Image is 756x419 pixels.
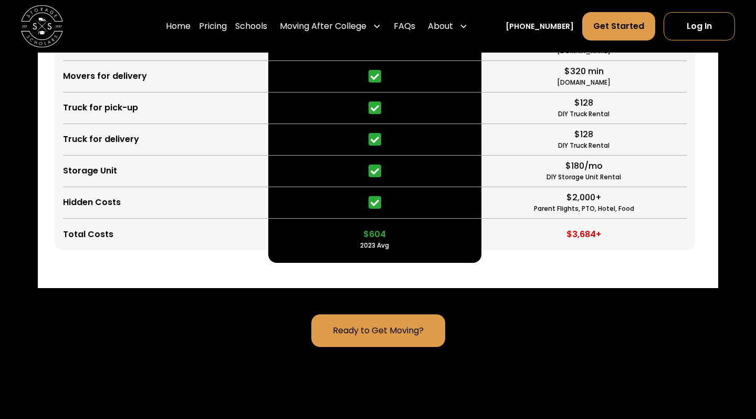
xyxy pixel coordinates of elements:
div: $320 min [564,65,604,78]
img: Storage Scholars main logo [21,5,63,47]
a: Get Started [582,12,655,40]
div: About [424,12,472,41]
a: [PHONE_NUMBER] [506,21,574,32]
div: $3,684+ [566,228,601,241]
a: FAQs [394,12,415,41]
a: home [21,5,63,47]
div: $180/mo [565,160,603,172]
div: 2023 Avg [360,241,389,250]
div: About [428,20,453,33]
div: Moving After College [276,12,385,41]
div: $128 [574,97,593,109]
div: Parent Flights, PTO, Hotel, Food [534,204,634,213]
div: [DOMAIN_NAME] [557,78,611,87]
div: Moving After College [280,20,366,33]
div: $604 [363,228,386,241]
div: $128 [574,128,593,141]
a: Ready to Get Moving? [311,314,445,347]
div: Movers for delivery [63,70,147,83]
a: Schools [235,12,267,41]
div: DIY Storage Unit Rental [547,172,621,182]
div: Truck for delivery [63,133,139,146]
div: Truck for pick-up [63,101,138,114]
div: DIY Truck Rental [558,141,610,150]
a: Log In [664,12,735,40]
div: DIY Truck Rental [558,109,610,119]
div: $2,000+ [566,191,602,204]
div: Storage Unit [63,165,117,177]
a: Pricing [199,12,227,41]
div: Hidden Costs [63,196,121,209]
div: Total Costs [63,228,113,241]
a: Home [166,12,191,41]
